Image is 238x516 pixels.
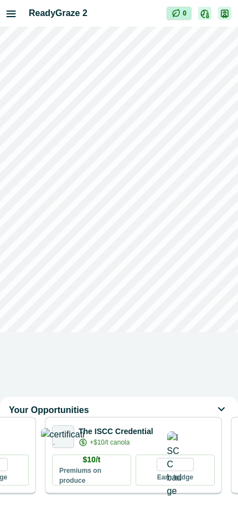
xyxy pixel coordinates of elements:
[41,428,86,445] img: certification logo
[59,466,124,486] p: Premiums on produce
[90,437,130,447] p: +$10/t canola
[157,471,193,482] p: Earn badge
[79,426,153,437] p: The ISCC Credential
[83,454,101,466] p: $10/t
[9,404,89,417] p: Your Opportunities
[167,431,184,498] img: ISCC badge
